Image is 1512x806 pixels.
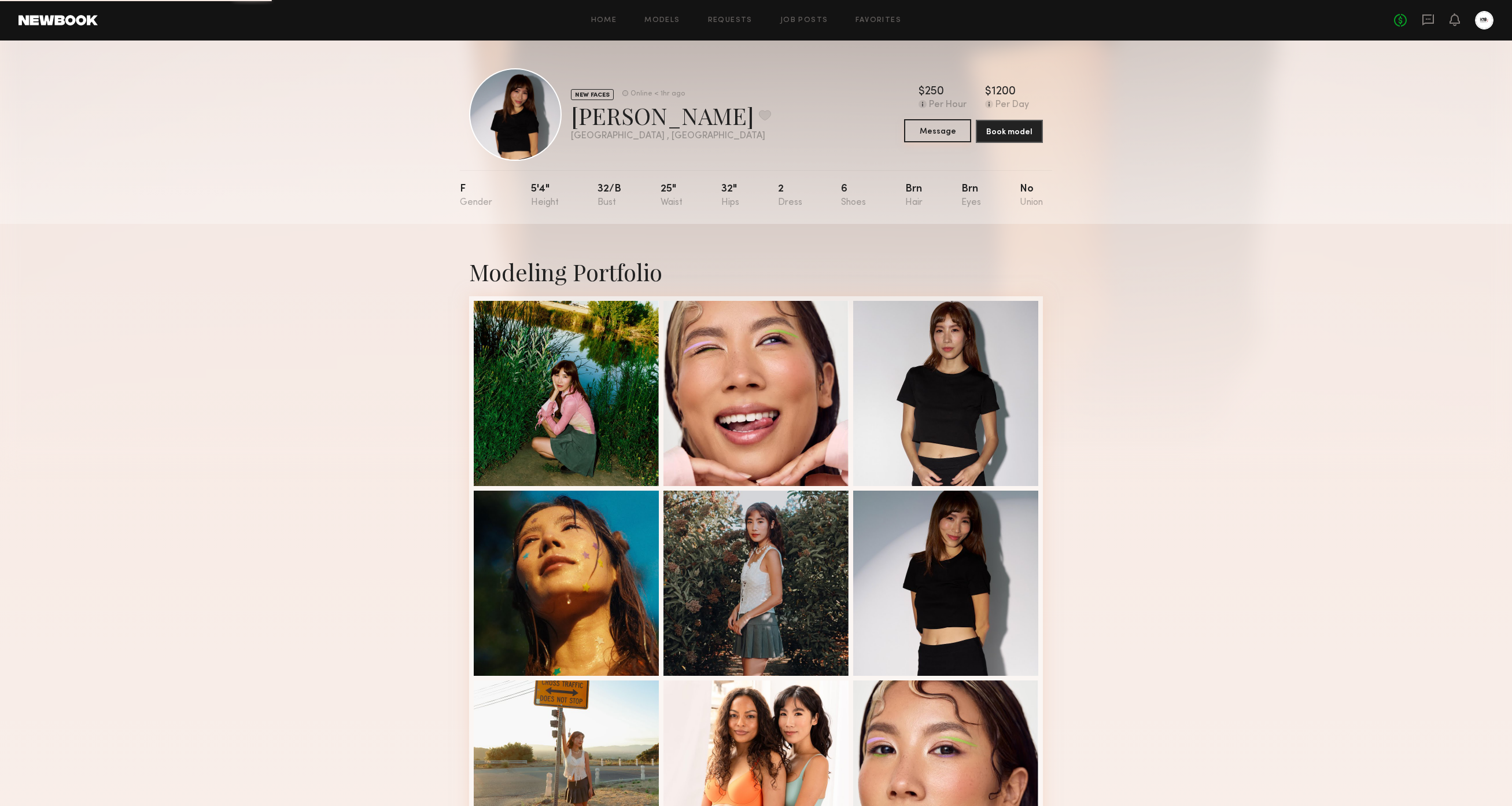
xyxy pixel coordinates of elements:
[991,86,1016,98] div: 1200
[661,184,683,208] div: 25"
[841,184,866,208] div: 6
[644,17,680,24] a: Models
[778,184,802,208] div: 2
[591,17,617,24] a: Home
[961,184,981,208] div: Brn
[976,120,1043,143] button: Book model
[995,100,1029,111] div: Per Day
[919,86,925,98] div: $
[1020,184,1043,208] div: No
[929,100,967,111] div: Per Hour
[708,17,753,24] a: Requests
[904,119,971,142] button: Message
[531,184,559,208] div: 5'4"
[571,89,614,100] div: NEW FACES
[985,86,991,98] div: $
[780,17,828,24] a: Job Posts
[571,100,771,131] div: [PERSON_NAME]
[855,17,901,24] a: Favorites
[721,184,739,208] div: 32"
[925,86,944,98] div: 250
[905,184,923,208] div: Brn
[469,256,1043,287] div: Modeling Portfolio
[460,184,492,208] div: F
[630,90,685,98] div: Online < 1hr ago
[598,184,621,208] div: 32/b
[571,131,771,141] div: [GEOGRAPHIC_DATA] , [GEOGRAPHIC_DATA]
